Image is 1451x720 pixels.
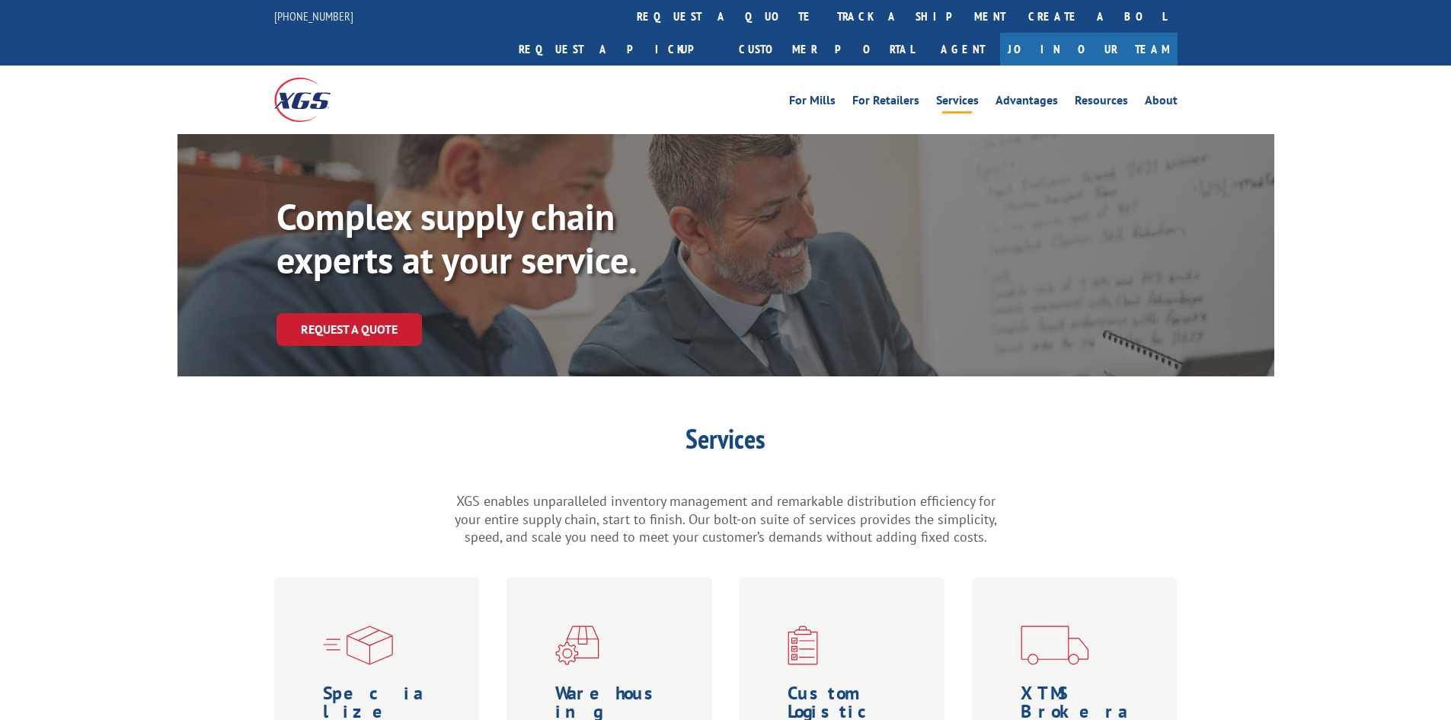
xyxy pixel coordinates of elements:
[996,94,1058,111] a: Advantages
[789,94,836,111] a: For Mills
[323,626,393,665] img: xgs-icon-specialized-ltl-red
[276,195,733,283] p: Complex supply chain experts at your service.
[555,626,599,665] img: xgs-icon-warehouseing-cutting-fulfillment-red
[727,33,925,66] a: Customer Portal
[276,313,422,346] a: Request a Quote
[452,492,1000,546] p: XGS enables unparalleled inventory management and remarkable distribution efficiency for your ent...
[274,8,353,24] a: [PHONE_NUMBER]
[507,33,727,66] a: Request a pickup
[852,94,919,111] a: For Retailers
[1000,33,1178,66] a: Join Our Team
[788,626,818,665] img: xgs-icon-custom-logistics-solutions-red
[925,33,1000,66] a: Agent
[1021,626,1088,665] img: xgs-icon-transportation-forms-red
[1145,94,1178,111] a: About
[452,425,1000,460] h1: Services
[936,94,979,111] a: Services
[1075,94,1128,111] a: Resources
